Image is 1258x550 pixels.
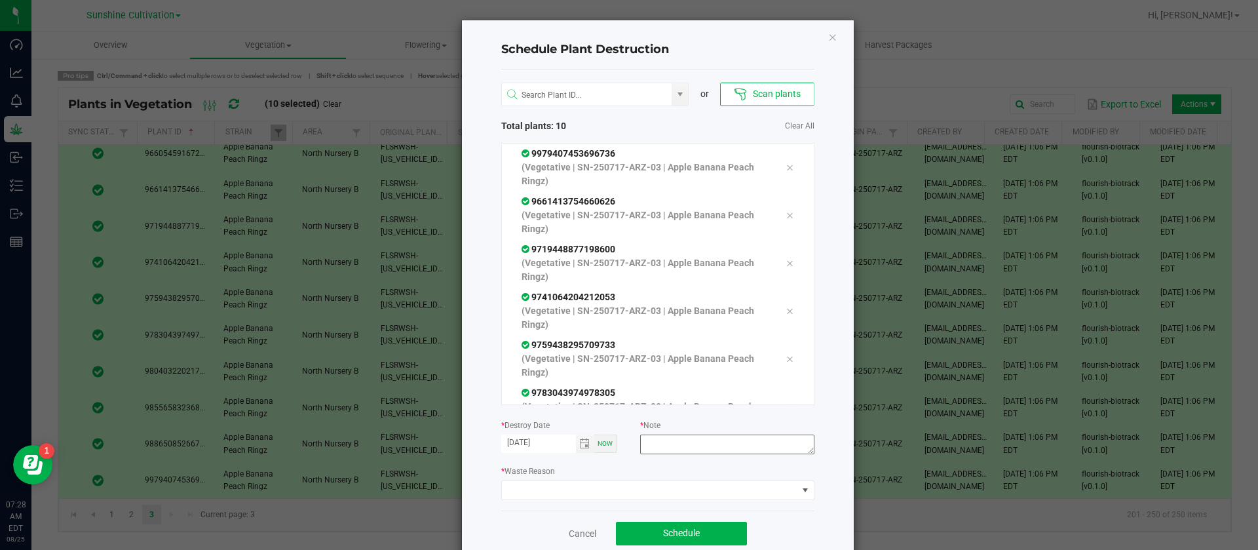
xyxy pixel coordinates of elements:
span: 9979407453696736 [522,148,615,159]
h4: Schedule Plant Destruction [501,41,814,58]
span: In Sync [522,196,531,206]
button: Close [828,29,837,45]
div: Remove tag [776,255,803,271]
label: Destroy Date [501,420,550,431]
button: Schedule [616,522,747,545]
p: (Vegetative | SN-250717-ARZ-03 | Apple Banana Peach Ringz) [522,304,767,332]
p: (Vegetative | SN-250717-ARZ-03 | Apple Banana Peach Ringz) [522,161,767,188]
a: Cancel [569,527,596,540]
p: (Vegetative | SN-250717-ARZ-03 | Apple Banana Peach Ringz) [522,256,767,284]
span: In Sync [522,387,531,398]
div: Remove tag [776,303,803,319]
span: 9719448877198600 [522,244,615,254]
span: Schedule [663,528,700,538]
input: Date [501,435,576,451]
p: (Vegetative | SN-250717-ARZ-03 | Apple Banana Peach Ringz) [522,352,767,380]
a: Clear All [785,121,814,132]
span: In Sync [522,292,531,302]
p: (Vegetative | SN-250717-ARZ-03 | Apple Banana Peach Ringz) [522,400,767,427]
span: 9783043974978305 [522,387,615,398]
span: In Sync [522,244,531,254]
span: 9741064204212053 [522,292,615,302]
span: 9661413754660626 [522,196,615,206]
div: Remove tag [776,159,803,175]
iframe: Resource center unread badge [39,443,54,459]
span: Total plants: 10 [501,119,658,133]
div: Remove tag [776,351,803,366]
button: Scan plants [720,83,814,106]
div: or [689,87,720,101]
iframe: Resource center [13,445,52,484]
input: NO DATA FOUND [502,83,672,107]
span: In Sync [522,340,531,350]
span: In Sync [522,148,531,159]
div: Remove tag [776,207,803,223]
span: Toggle calendar [576,435,595,453]
label: Waste Reason [501,465,555,477]
div: Remove tag [776,399,803,414]
span: Now [598,440,613,447]
p: (Vegetative | SN-250717-ARZ-03 | Apple Banana Peach Ringz) [522,208,767,236]
span: 9759438295709733 [522,340,615,350]
label: Note [640,420,660,431]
